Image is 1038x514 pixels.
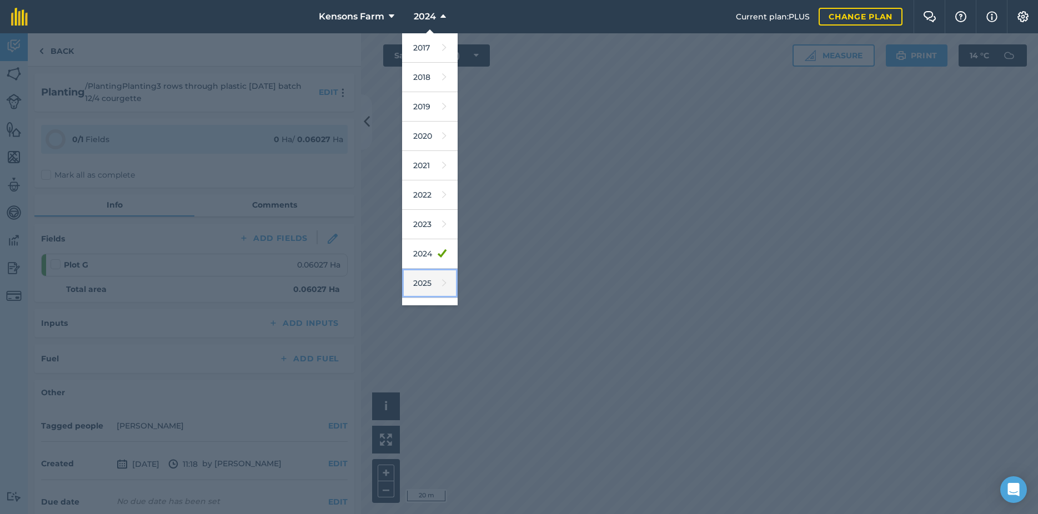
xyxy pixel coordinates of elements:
img: Two speech bubbles overlapping with the left bubble in the forefront [923,11,936,22]
div: Open Intercom Messenger [1000,476,1027,503]
img: A question mark icon [954,11,967,22]
span: Current plan : PLUS [736,11,810,23]
a: 2021 [402,151,458,180]
a: 2018 [402,63,458,92]
a: 2022 [402,180,458,210]
a: 2026 [402,298,458,327]
a: 2025 [402,269,458,298]
a: 2024 [402,239,458,269]
span: Kensons Farm [319,10,384,23]
img: svg+xml;base64,PHN2ZyB4bWxucz0iaHR0cDovL3d3dy53My5vcmcvMjAwMC9zdmciIHdpZHRoPSIxNyIgaGVpZ2h0PSIxNy... [986,10,997,23]
a: 2023 [402,210,458,239]
a: 2019 [402,92,458,122]
img: fieldmargin Logo [11,8,28,26]
a: 2020 [402,122,458,151]
img: A cog icon [1016,11,1030,22]
span: 2024 [414,10,436,23]
a: Change plan [819,8,902,26]
a: 2017 [402,33,458,63]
